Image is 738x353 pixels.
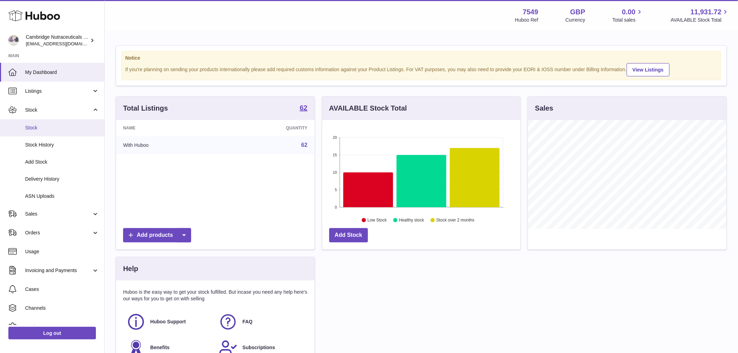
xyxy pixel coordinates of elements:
[300,104,307,111] strong: 62
[242,318,253,325] span: FAQ
[333,135,337,140] text: 20
[25,211,92,217] span: Sales
[26,34,89,47] div: Cambridge Nutraceuticals Ltd
[25,230,92,236] span: Orders
[25,142,99,148] span: Stock History
[116,120,221,136] th: Name
[627,63,670,76] a: View Listings
[671,17,730,23] span: AVAILABLE Stock Total
[25,69,99,76] span: My Dashboard
[8,35,19,46] img: qvc@camnutra.com
[25,125,99,131] span: Stock
[515,17,539,23] div: Huboo Ref
[8,327,96,339] a: Log out
[25,305,99,311] span: Channels
[333,170,337,174] text: 10
[150,318,186,325] span: Huboo Support
[25,286,99,293] span: Cases
[25,107,92,113] span: Stock
[25,88,92,95] span: Listings
[612,17,643,23] span: Total sales
[125,62,717,76] div: If you're planning on sending your products internationally please add required customs informati...
[123,104,168,113] h3: Total Listings
[368,218,387,223] text: Low Stock
[570,7,585,17] strong: GBP
[622,7,636,17] span: 0.00
[333,153,337,157] text: 15
[25,176,99,182] span: Delivery History
[300,104,307,113] a: 62
[219,313,304,331] a: FAQ
[26,41,103,46] span: [EMAIL_ADDRESS][DOMAIN_NAME]
[242,344,275,351] span: Subscriptions
[116,136,221,154] td: With Huboo
[691,7,722,17] span: 11,931.72
[436,218,474,223] text: Stock over 2 months
[566,17,586,23] div: Currency
[535,104,553,113] h3: Sales
[335,205,337,209] text: 0
[301,142,308,148] a: 62
[25,193,99,200] span: ASN Uploads
[25,324,99,330] span: Settings
[335,188,337,192] text: 5
[25,159,99,165] span: Add Stock
[123,264,138,273] h3: Help
[127,313,212,331] a: Huboo Support
[221,120,315,136] th: Quantity
[25,248,99,255] span: Usage
[123,228,191,242] a: Add products
[329,104,407,113] h3: AVAILABLE Stock Total
[150,344,170,351] span: Benefits
[25,267,92,274] span: Invoicing and Payments
[123,289,308,302] p: Huboo is the easy way to get your stock fulfilled. But incase you need any help here's our ways f...
[329,228,368,242] a: Add Stock
[612,7,643,23] a: 0.00 Total sales
[399,218,424,223] text: Healthy stock
[523,7,539,17] strong: 7549
[671,7,730,23] a: 11,931.72 AVAILABLE Stock Total
[125,55,717,61] strong: Notice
